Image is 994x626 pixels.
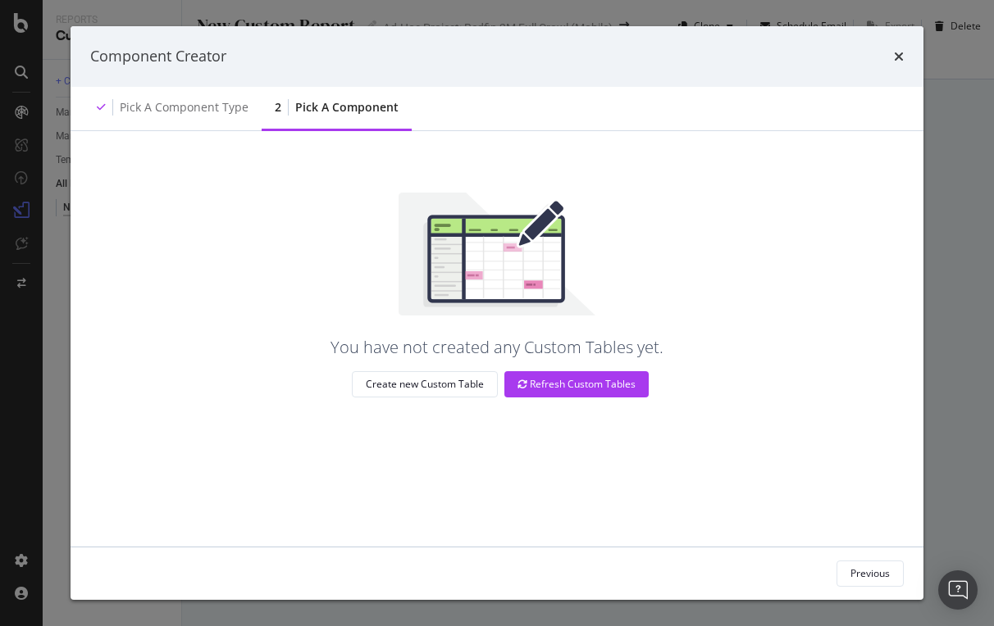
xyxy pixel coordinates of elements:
div: Previous [850,566,890,580]
button: Previous [837,560,904,587]
div: modal [71,26,923,600]
div: Open Intercom Messenger [938,570,978,610]
div: Pick a Component [295,99,399,116]
div: times [894,46,904,67]
div: Pick a Component type [120,99,248,116]
div: You have not created any Custom Tables yet. [331,336,663,360]
div: Component Creator [90,46,226,67]
button: Refresh Custom Tables [504,371,649,397]
a: Create new Custom Table [345,371,498,397]
div: 2 [275,99,281,116]
div: Refresh Custom Tables [518,377,636,391]
div: Create new Custom Table [366,377,484,391]
button: Create new Custom Table [352,371,498,397]
img: CzM_nd8v.png [399,193,595,315]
